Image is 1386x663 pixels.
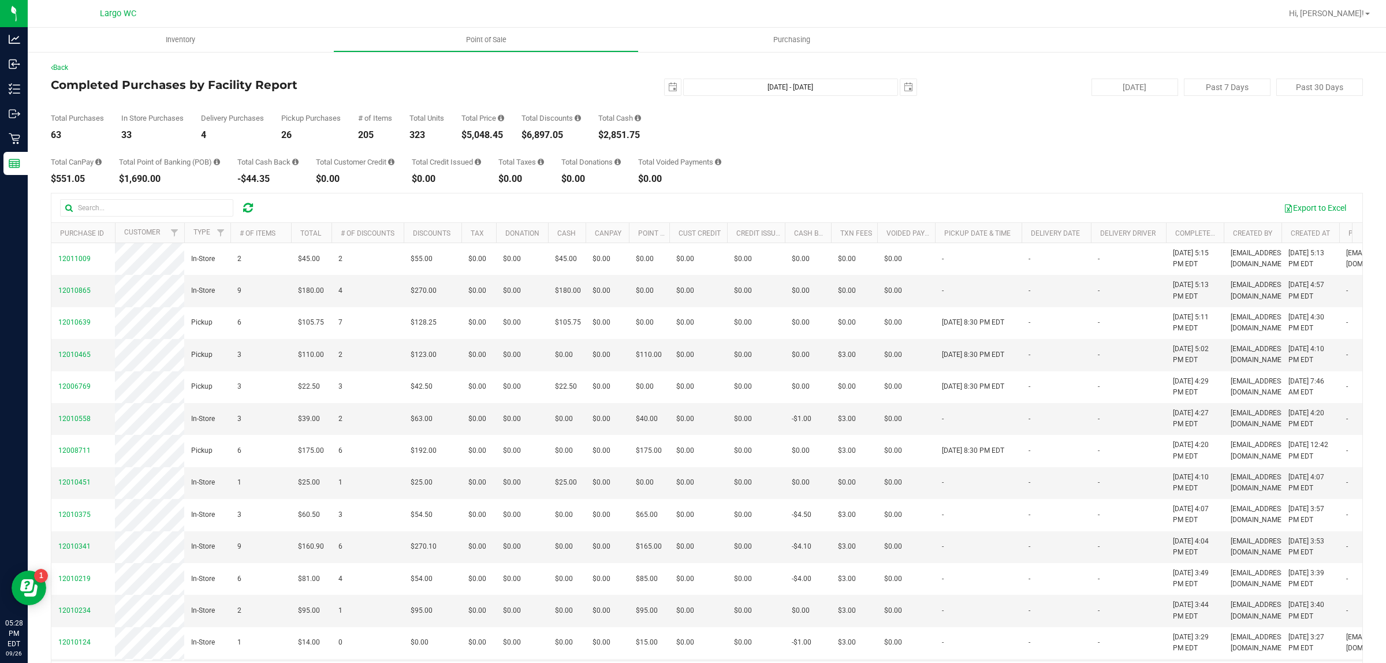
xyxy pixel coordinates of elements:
span: $0.00 [593,317,610,328]
a: Created By [1233,229,1272,237]
span: 3 [237,381,241,392]
span: $0.00 [884,477,902,488]
span: $0.00 [468,254,486,265]
span: [DATE] 5:02 PM EDT [1173,344,1217,366]
span: Pickup [191,445,213,456]
div: In Store Purchases [121,114,184,122]
span: select [665,79,681,95]
span: $0.00 [734,381,752,392]
span: 12010124 [58,638,91,646]
span: $0.00 [734,477,752,488]
span: $60.50 [298,509,320,520]
span: 12010639 [58,318,91,326]
i: Sum of the successful, non-voided CanPay payment transactions for all purchases in the date range. [95,158,102,166]
span: 7 [338,317,342,328]
div: 205 [358,131,392,140]
span: [DATE] 4:27 PM EDT [1173,408,1217,430]
div: Total Cash [598,114,641,122]
span: In-Store [191,414,215,424]
h4: Completed Purchases by Facility Report [51,79,488,91]
span: $0.00 [555,445,573,456]
span: $0.00 [593,349,610,360]
span: $3.00 [838,414,856,424]
span: $0.00 [468,381,486,392]
span: [EMAIL_ADDRESS][DOMAIN_NAME] [1231,408,1287,430]
span: - [1098,414,1100,424]
a: Credit Issued [736,229,784,237]
span: Pickup [191,349,213,360]
span: $0.00 [734,414,752,424]
span: [DATE] 4:10 PM EDT [1173,472,1217,494]
a: Donation [505,229,539,237]
span: $105.75 [298,317,324,328]
span: - [1098,381,1100,392]
span: [DATE] 5:11 PM EDT [1173,312,1217,334]
span: $0.00 [676,509,694,520]
span: $105.75 [555,317,581,328]
span: 2 [237,254,241,265]
span: $54.50 [411,509,433,520]
button: Past 30 Days [1276,79,1363,96]
div: # of Items [358,114,392,122]
span: $0.00 [884,381,902,392]
span: 3 [237,509,241,520]
a: Pickup Date & Time [944,229,1011,237]
span: $65.00 [636,509,658,520]
span: 12010451 [58,478,91,486]
span: $270.00 [411,285,437,296]
a: Point of Sale [333,28,639,52]
span: $0.00 [468,445,486,456]
span: - [1029,445,1030,456]
span: $0.00 [676,317,694,328]
inline-svg: Inbound [9,58,20,70]
div: Total Price [461,114,504,122]
span: $0.00 [676,477,694,488]
div: 63 [51,131,104,140]
div: Total Credit Issued [412,158,481,166]
span: - [1098,317,1100,328]
div: 323 [409,131,444,140]
span: $0.00 [884,349,902,360]
span: [DATE] 4:20 PM EDT [1288,408,1332,430]
span: $0.00 [636,477,654,488]
iframe: Resource center [12,571,46,605]
span: $40.00 [636,414,658,424]
span: Point of Sale [450,35,522,45]
a: Back [51,64,68,72]
span: - [1346,349,1348,360]
span: $0.00 [676,445,694,456]
span: 3 [237,414,241,424]
span: - [1098,285,1100,296]
span: - [1098,445,1100,456]
span: $0.00 [676,414,694,424]
a: Filter [211,223,230,243]
span: $0.00 [503,445,521,456]
span: $0.00 [593,445,610,456]
span: $0.00 [676,285,694,296]
span: $0.00 [734,254,752,265]
span: $0.00 [468,285,486,296]
span: $22.50 [298,381,320,392]
div: Total Point of Banking (POB) [119,158,220,166]
a: Point of Banking (POB) [638,229,720,237]
span: [DATE] 12:42 PM EDT [1288,439,1332,461]
span: In-Store [191,285,215,296]
span: $110.00 [298,349,324,360]
span: 12008711 [58,446,91,455]
span: $3.00 [838,349,856,360]
span: $25.00 [298,477,320,488]
span: - [1029,285,1030,296]
span: - [1029,349,1030,360]
inline-svg: Retail [9,133,20,144]
div: Total Units [409,114,444,122]
span: - [1029,317,1030,328]
span: $0.00 [676,254,694,265]
a: Created At [1291,229,1330,237]
span: Inventory [150,35,211,45]
span: $0.00 [468,349,486,360]
span: - [1346,414,1348,424]
span: - [1346,381,1348,392]
span: $0.00 [503,254,521,265]
span: 3 [237,349,241,360]
span: $0.00 [468,477,486,488]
